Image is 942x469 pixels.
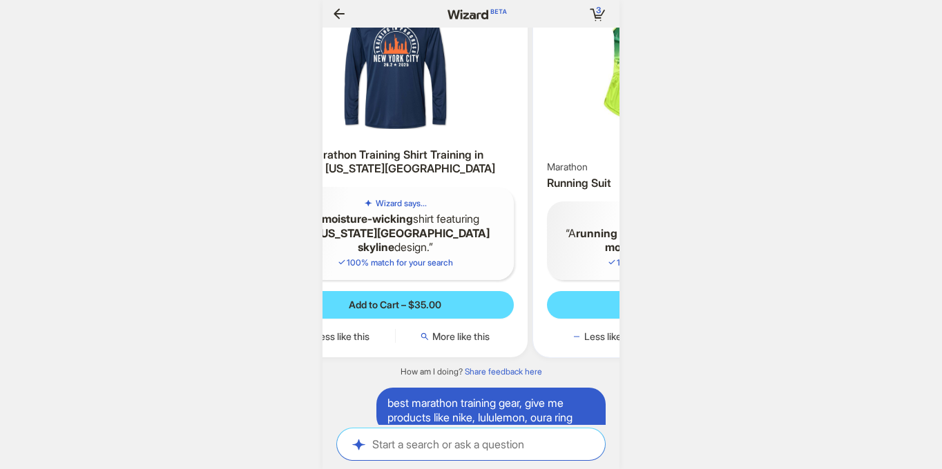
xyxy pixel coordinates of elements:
b: comfort and mobility [605,226,765,255]
span: More like this [432,330,490,343]
div: best marathon training gear, give me products like nike, lululemon, oura ring [376,388,606,433]
b: running suit [576,226,640,240]
div: How am I doing? [323,366,619,377]
span: Less like this [314,330,369,343]
b: [US_STATE][GEOGRAPHIC_DATA] skyline [317,226,490,255]
h3: 2025 Marathon Training Shirt Training in Progress [US_STATE][GEOGRAPHIC_DATA] [277,148,514,177]
q: A designed for during exercise [558,226,773,255]
b: moisture-wicking [322,212,413,226]
button: Add to Cart – $35.00 [277,291,514,319]
img: Running Suit [539,4,792,158]
img: 2025 Marathon Training Shirt Training in Progress New York City [269,4,522,129]
button: Less like this [277,330,395,343]
a: Share feedback here [465,366,542,377]
span: Add to Cart – $35.00 [349,299,441,311]
span: Marathon [547,161,588,173]
h3: Running Suit [547,176,784,190]
span: 100 % match for your search [607,257,723,268]
q: A shirt featuring the design. [288,212,503,255]
h5: Wizard says... [376,198,427,209]
button: More like this [396,330,514,343]
span: Less like this [584,330,640,343]
span: 3 [596,5,601,15]
span: 100 % match for your search [337,257,453,268]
